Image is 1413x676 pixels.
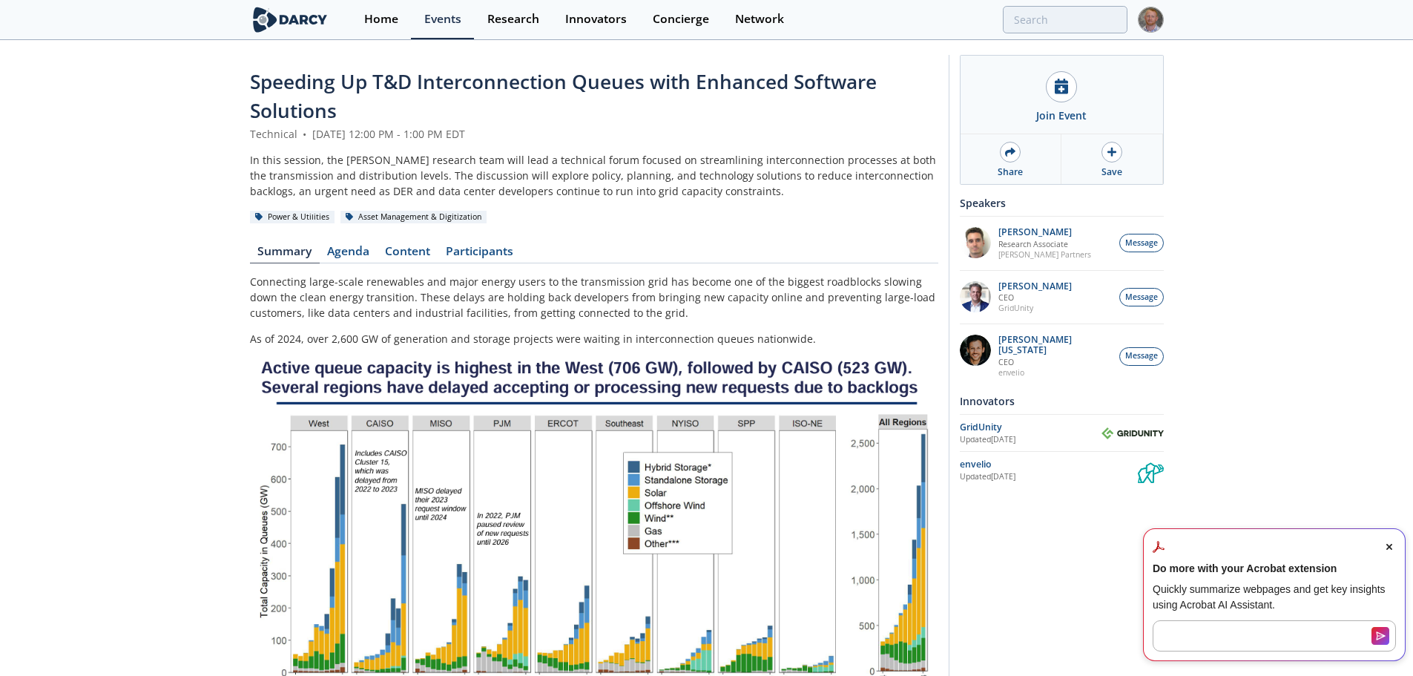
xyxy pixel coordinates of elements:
div: In this session, the [PERSON_NAME] research team will lead a technical forum focused on streamlin... [250,152,938,199]
a: Agenda [320,246,378,263]
span: Message [1125,350,1158,362]
button: Message [1119,234,1164,252]
p: GridUnity [998,303,1072,313]
div: Network [735,13,784,25]
p: envelio [998,367,1111,378]
p: Connecting large-scale renewables and major energy users to the transmission grid has become one ... [250,274,938,321]
span: Speeding Up T&D Interconnection Queues with Enhanced Software Solutions [250,68,877,124]
a: GridUnity Updated[DATE] GridUnity [960,420,1164,446]
div: Speakers [960,190,1164,216]
div: Events [424,13,461,25]
div: Research [487,13,539,25]
p: [PERSON_NAME] [998,227,1091,237]
div: Save [1101,165,1122,179]
div: Home [364,13,398,25]
div: Join Event [1036,108,1087,123]
img: d42dc26c-2a28-49ac-afde-9b58c84c0349 [960,281,991,312]
button: Message [1119,347,1164,366]
p: [PERSON_NAME][US_STATE] [998,335,1111,355]
p: CEO [998,357,1111,367]
button: Message [1119,288,1164,306]
p: CEO [998,292,1072,303]
p: Research Associate [998,239,1091,249]
a: envelio Updated[DATE] envelio [960,457,1164,483]
div: Updated [DATE] [960,471,1138,483]
p: [PERSON_NAME] Partners [998,249,1091,260]
span: Message [1125,292,1158,303]
div: Power & Utilities [250,211,335,224]
span: Message [1125,237,1158,249]
div: Concierge [653,13,709,25]
span: • [300,127,309,141]
div: Updated [DATE] [960,434,1101,446]
div: Innovators [565,13,627,25]
div: GridUnity [960,421,1101,434]
p: As of 2024, over 2,600 GW of generation and storage projects were waiting in interconnection queu... [250,331,938,347]
img: 1b183925-147f-4a47-82c9-16eeeed5003c [960,335,991,366]
div: Asset Management & Digitization [340,211,487,224]
img: logo-wide.svg [250,7,331,33]
img: GridUnity [1101,427,1164,439]
img: Profile [1138,7,1164,33]
a: Participants [438,246,521,263]
a: Content [378,246,438,263]
p: [PERSON_NAME] [998,281,1072,292]
img: envelio [1138,457,1164,483]
div: Technical [DATE] 12:00 PM - 1:00 PM EDT [250,126,938,142]
img: f1d2b35d-fddb-4a25-bd87-d4d314a355e9 [960,227,991,258]
div: Share [998,165,1023,179]
div: envelio [960,458,1138,471]
div: Innovators [960,388,1164,414]
input: Advanced Search [1003,6,1127,33]
a: Summary [250,246,320,263]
